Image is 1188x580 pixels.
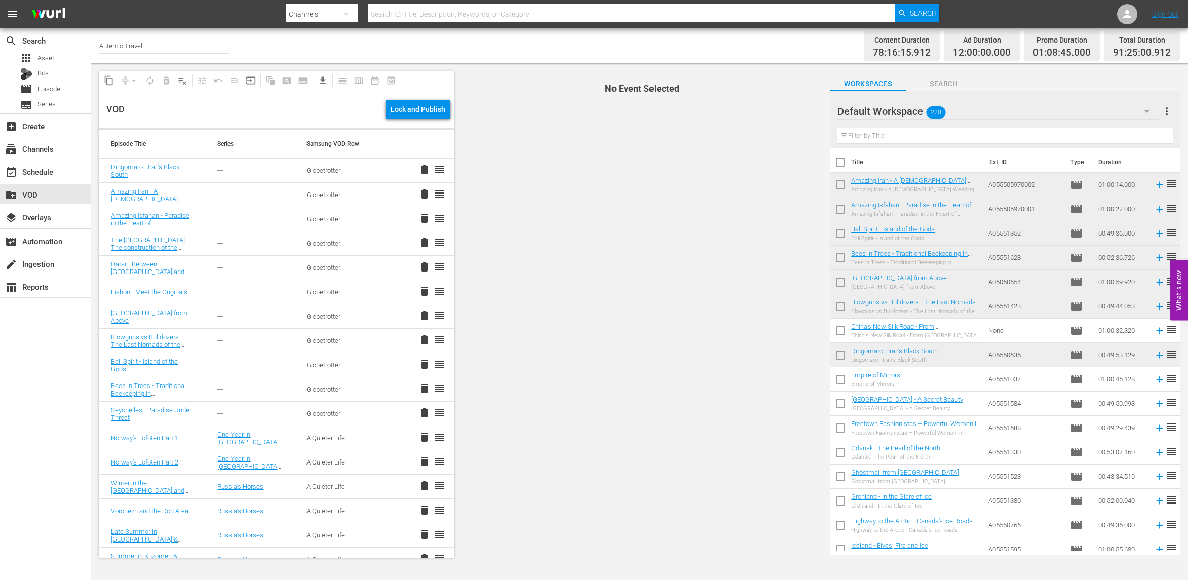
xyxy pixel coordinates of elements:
span: reorder [434,455,446,468]
div: Default Workspace [837,97,1159,126]
div: [GEOGRAPHIC_DATA] from Above [851,284,947,290]
span: reorder [1165,275,1177,287]
div: Ghostmail from [GEOGRAPHIC_DATA] [851,478,959,485]
div: Globetrotter [306,264,371,272]
td: 00:53:07.160 [1094,440,1150,465]
td: A05050554 [984,270,1066,294]
span: Download as CSV [311,71,331,91]
span: reorder [1165,348,1177,360]
span: 220 [927,102,946,123]
span: reorder [434,358,446,370]
button: delete [418,334,431,346]
button: delete [418,212,431,224]
span: Customize Events [190,71,210,91]
a: Russia's Horses [217,531,263,539]
td: A05550766 [984,513,1066,537]
a: Norway's Lofoten Part 1 [111,434,178,442]
td: A05551330 [984,440,1066,465]
span: Create [5,121,17,133]
button: delete [418,237,431,249]
div: A Quieter Life [306,507,371,515]
span: reorder [1165,543,1177,555]
span: Refresh All Search Blocks [259,71,279,91]
img: ans4CAIJ8jUAAAAAAAAAAAAAAAAAAAAAAAAgQb4GAAAAAAAAAAAAAAAAAAAAAAAAJMjXAAAAAAAAAAAAAAAAAAAAAAAAgAT5G... [24,3,73,26]
span: Fill episodes with ad slates [226,72,243,89]
span: Create Search Block [279,72,295,89]
svg: Add to Schedule [1154,471,1165,482]
span: reorder [434,504,446,516]
span: Week Calendar View [351,72,367,89]
td: A05551584 [984,392,1066,416]
div: Lock and Publish [391,100,445,119]
div: --- [217,337,282,344]
svg: Add to Schedule [1154,495,1165,507]
span: Select an event to delete [158,72,174,89]
a: Amazing Isfahan - Paradise in the Heart of [GEOGRAPHIC_DATA] [851,201,975,216]
span: Asset [37,53,54,63]
a: Bees in Trees - Traditional Beekeeping in [GEOGRAPHIC_DATA] [111,382,186,405]
span: Search [910,4,937,22]
span: Episode [1070,227,1083,240]
span: Update Metadata from Key Asset [243,72,259,89]
span: reorder [1165,518,1177,530]
td: A05551380 [984,489,1066,513]
span: Loop Content [142,72,158,89]
button: delete [418,382,431,395]
button: delete [418,407,431,419]
span: reorder [1165,251,1177,263]
span: Revert to Primary Episode [210,72,226,89]
td: A055505970002 [984,173,1066,197]
span: Series [37,99,56,109]
a: Gdansk - The Pearl of the North [851,444,940,452]
a: Sign Out [1152,10,1178,18]
div: Gdansk - The Pearl of the North [851,454,940,460]
span: Remove Gaps & Overlaps [117,72,142,89]
div: Globetrotter [306,167,371,174]
td: A05551423 [984,294,1066,319]
td: 00:49:35.000 [1094,513,1150,537]
span: playlist_remove_outlined [177,75,187,86]
span: Episode [1070,544,1083,556]
div: Globetrotter [306,385,371,393]
a: Bees in Trees - Traditional Beekeeping in [GEOGRAPHIC_DATA] [851,250,972,265]
a: Late Summer in [GEOGRAPHIC_DATA] & [PERSON_NAME] [111,528,182,551]
a: Russia's Horses [217,483,263,490]
th: Type [1064,148,1092,176]
span: Search [5,35,17,47]
div: Globetrotter [306,191,371,199]
span: Create Series Block [295,72,311,89]
button: delete [418,431,431,443]
a: Highway to the Arctic - Canada's Ice Roads [851,517,973,525]
button: delete [418,455,431,468]
div: Highway to the Arctic - Canada's Ice Roads [851,527,973,533]
button: delete [418,310,431,322]
span: reorder [1165,202,1177,214]
button: Open Feedback Widget [1170,260,1188,320]
span: reorder [434,188,446,200]
span: content_copy [104,75,114,86]
span: Copy Lineup [101,72,117,89]
a: Iceland - Elves, Fire and Ice [851,542,928,549]
span: Episode [1070,446,1083,458]
svg: Add to Schedule [1154,179,1165,190]
td: 00:52:36.726 [1094,246,1150,270]
span: Search [906,78,982,90]
span: Episode [1070,179,1083,191]
a: Norway's Lofoten Part 2 [111,458,178,466]
div: --- [217,410,282,417]
div: --- [217,191,282,199]
div: Total Duration [1113,33,1171,47]
td: A05551523 [984,465,1066,489]
a: [GEOGRAPHIC_DATA] - A Secret Beauty [851,396,963,403]
div: Grønland - In the Glare of Ice [851,502,932,509]
div: --- [217,264,282,272]
span: reorder [434,212,446,224]
a: Dingomaro - Iran's Black South [851,347,938,355]
div: Bali Spirit - Island of the Gods [851,235,935,242]
div: --- [217,240,282,247]
button: delete [418,188,431,200]
span: 78:16:15.912 [873,47,931,59]
span: reorder [434,237,446,249]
